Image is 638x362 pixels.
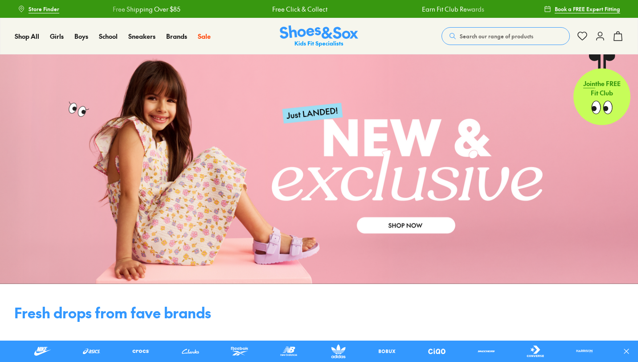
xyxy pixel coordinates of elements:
a: School [99,32,118,41]
span: Store Finder [29,5,59,13]
span: Search our range of products [460,32,533,40]
a: Earn Fit Club Rewards [422,4,484,14]
a: Sneakers [128,32,155,41]
a: Free Click & Collect [272,4,327,14]
a: Store Finder [18,1,59,17]
img: SNS_Logo_Responsive.svg [280,25,358,47]
p: the FREE Fit Club [573,72,630,105]
a: Boys [74,32,88,41]
a: Brands [166,32,187,41]
span: Join [583,79,595,88]
a: Shop All [15,32,39,41]
a: Sale [198,32,211,41]
a: Jointhe FREE Fit Club [573,54,630,125]
a: Girls [50,32,64,41]
a: Free Shipping Over $85 [113,4,180,14]
button: Search our range of products [442,27,570,45]
span: Book a FREE Expert Fitting [555,5,620,13]
a: Shoes & Sox [280,25,358,47]
a: Book a FREE Expert Fitting [544,1,620,17]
